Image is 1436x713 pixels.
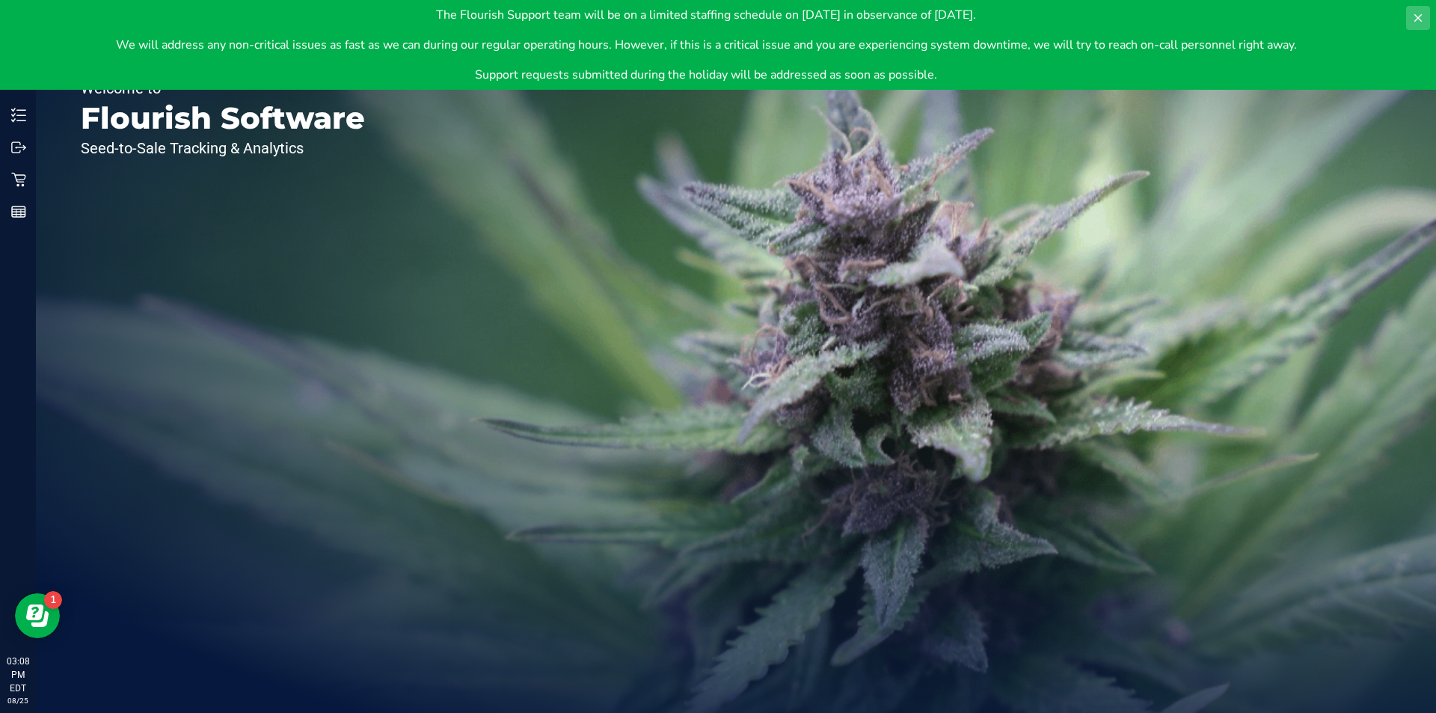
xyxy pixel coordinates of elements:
[81,141,365,156] p: Seed-to-Sale Tracking & Analytics
[44,591,62,609] iframe: Resource center unread badge
[11,204,26,219] inline-svg: Reports
[116,36,1297,54] p: We will address any non-critical issues as fast as we can during our regular operating hours. How...
[11,172,26,187] inline-svg: Retail
[15,593,60,638] iframe: Resource center
[116,6,1297,24] p: The Flourish Support team will be on a limited staffing schedule on [DATE] in observance of [DATE].
[7,695,29,706] p: 08/25
[116,66,1297,84] p: Support requests submitted during the holiday will be addressed as soon as possible.
[11,108,26,123] inline-svg: Inventory
[81,81,365,96] p: Welcome to
[11,140,26,155] inline-svg: Outbound
[81,103,365,133] p: Flourish Software
[7,655,29,695] p: 03:08 PM EDT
